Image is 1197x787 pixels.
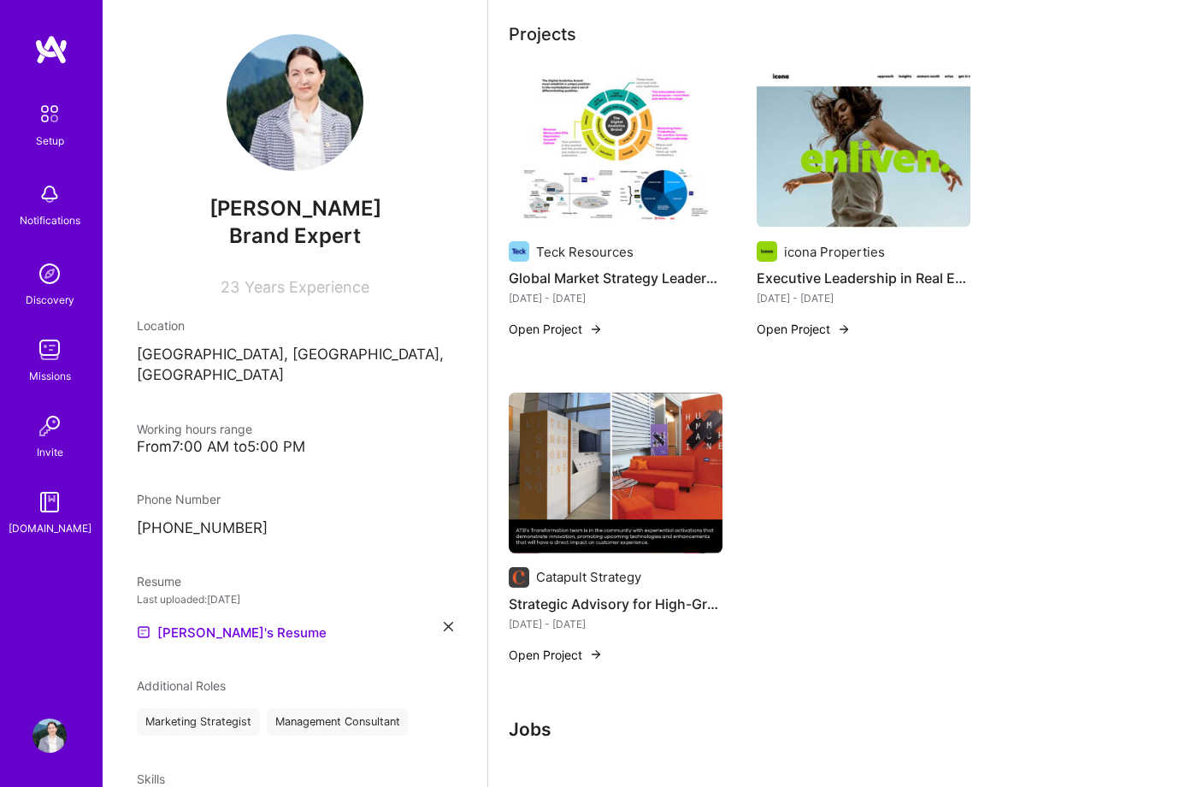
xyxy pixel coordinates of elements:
[536,243,634,261] div: Teck Resources
[32,257,67,291] img: discovery
[267,708,409,736] div: Management Consultant
[444,622,453,631] i: icon Close
[137,678,226,693] span: Additional Roles
[32,409,67,443] img: Invite
[32,333,67,367] img: teamwork
[221,278,239,296] span: 23
[137,625,150,639] img: Resume
[32,485,67,519] img: guide book
[757,241,777,262] img: Company logo
[509,21,576,47] div: Projects
[589,322,603,336] img: arrow-right
[26,291,74,309] div: Discovery
[9,519,91,537] div: [DOMAIN_NAME]
[137,574,181,589] span: Resume
[509,593,722,615] h4: Strategic Advisory for High-Growth Sectors
[32,96,68,132] img: setup
[589,648,603,661] img: arrow-right
[536,568,641,586] div: Catapult Strategy
[227,34,363,171] img: User Avatar
[137,196,453,222] span: [PERSON_NAME]
[32,719,67,753] img: User Avatar
[229,223,361,248] span: Brand Expert
[34,34,68,65] img: logo
[137,422,252,436] span: Working hours range
[509,615,722,633] div: [DATE] - [DATE]
[757,289,970,307] div: [DATE] - [DATE]
[757,68,970,228] img: Executive Leadership in Real Estate
[509,646,603,664] button: Open Project
[784,243,885,261] div: icona Properties
[137,492,221,506] span: Phone Number
[509,68,722,228] img: Global Market Strategy Leadership
[837,322,851,336] img: arrow-right
[29,367,71,385] div: Missions
[137,622,327,642] a: [PERSON_NAME]'s Resume
[137,345,453,386] p: [GEOGRAPHIC_DATA], [GEOGRAPHIC_DATA], [GEOGRAPHIC_DATA]
[137,317,453,334] div: Location
[509,241,529,262] img: Company logo
[509,289,722,307] div: [DATE] - [DATE]
[32,177,67,211] img: bell
[137,708,260,736] div: Marketing Strategist
[509,320,603,338] button: Open Project
[137,772,165,786] span: Skills
[509,267,722,289] h4: Global Market Strategy Leadership
[509,567,529,588] img: Company logo
[757,320,851,338] button: Open Project
[245,278,369,296] span: Years Experience
[509,719,1141,740] h3: Jobs
[757,267,970,289] h4: Executive Leadership in Real Estate
[509,393,722,553] img: Strategic Advisory for High-Growth Sectors
[137,518,453,539] p: [PHONE_NUMBER]
[37,443,63,461] div: Invite
[137,590,453,608] div: Last uploaded: [DATE]
[36,132,64,150] div: Setup
[137,438,453,456] div: From 7:00 AM to 5:00 PM
[20,211,80,229] div: Notifications
[28,719,71,753] a: User Avatar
